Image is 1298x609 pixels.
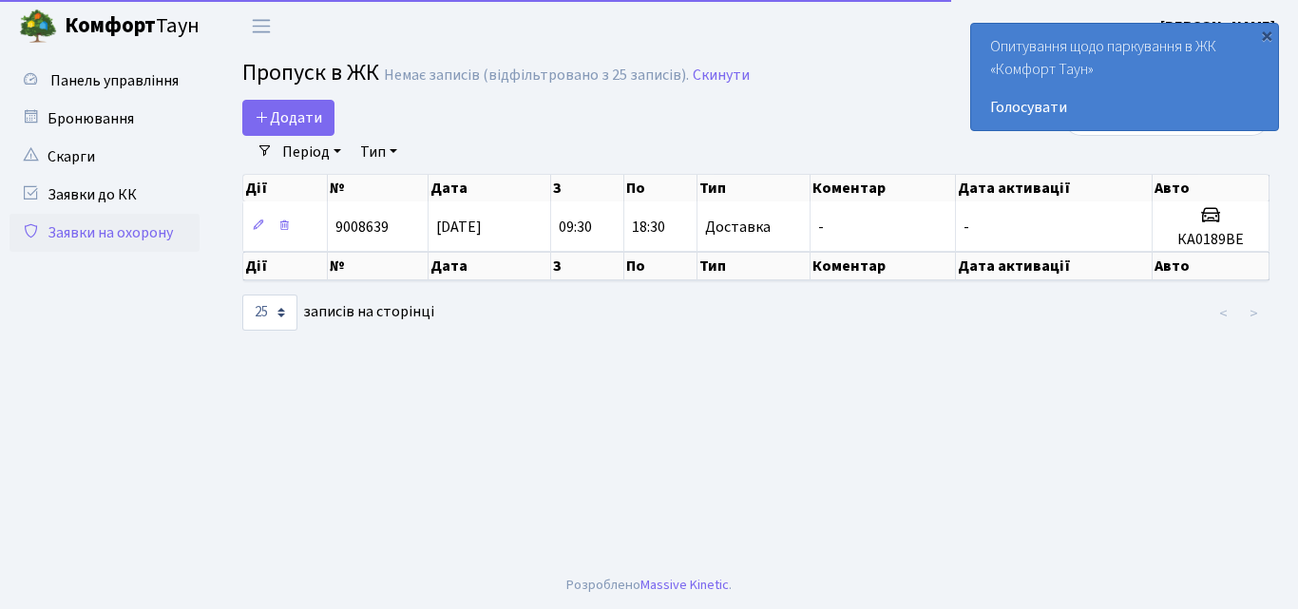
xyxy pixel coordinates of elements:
[242,100,334,136] a: Додати
[429,175,551,201] th: Дата
[255,107,322,128] span: Додати
[559,217,592,238] span: 09:30
[697,252,811,280] th: Тип
[384,67,689,85] div: Немає записів (відфільтровано з 25 записів).
[65,10,200,43] span: Таун
[10,176,200,214] a: Заявки до КК
[65,10,156,41] b: Комфорт
[353,136,405,168] a: Тип
[964,217,969,238] span: -
[10,138,200,176] a: Скарги
[566,575,732,596] div: Розроблено .
[328,175,429,201] th: №
[811,252,956,280] th: Коментар
[328,252,429,280] th: №
[335,217,389,238] span: 9008639
[238,10,285,42] button: Переключити навігацію
[624,252,697,280] th: По
[436,217,482,238] span: [DATE]
[275,136,349,168] a: Період
[1153,252,1269,280] th: Авто
[1153,175,1269,201] th: Авто
[811,175,956,201] th: Коментар
[551,175,624,201] th: З
[640,575,729,595] a: Massive Kinetic
[705,219,771,235] span: Доставка
[990,96,1259,119] a: Голосувати
[697,175,811,201] th: Тип
[242,295,297,331] select: записів на сторінці
[1160,16,1275,37] b: [PERSON_NAME]
[50,70,179,91] span: Панель управління
[242,295,434,331] label: записів на сторінці
[10,214,200,252] a: Заявки на охорону
[1160,231,1261,249] h5: КА0189ВЕ
[956,252,1152,280] th: Дата активації
[242,56,379,89] span: Пропуск в ЖК
[429,252,551,280] th: Дата
[10,100,200,138] a: Бронювання
[19,8,57,46] img: logo.png
[624,175,697,201] th: По
[551,252,624,280] th: З
[632,217,665,238] span: 18:30
[243,175,328,201] th: Дії
[693,67,750,85] a: Скинути
[956,175,1152,201] th: Дата активації
[1160,15,1275,38] a: [PERSON_NAME]
[1257,26,1276,45] div: ×
[971,24,1278,130] div: Опитування щодо паркування в ЖК «Комфорт Таун»
[243,252,328,280] th: Дії
[10,62,200,100] a: Панель управління
[818,217,824,238] span: -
